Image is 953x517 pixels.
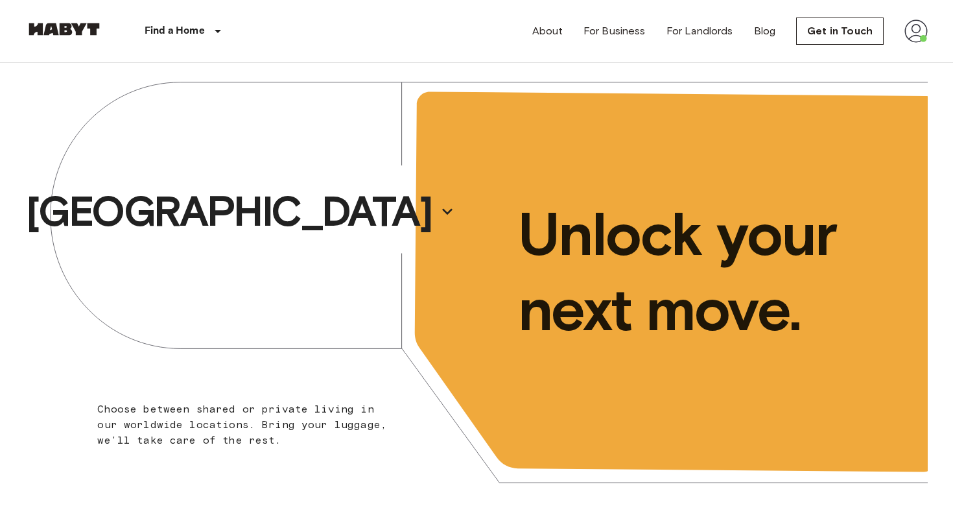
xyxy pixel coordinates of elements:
a: Get in Touch [796,18,884,45]
a: For Business [583,23,646,39]
p: Unlock your next move. [518,197,907,347]
button: [GEOGRAPHIC_DATA] [21,182,460,241]
a: For Landlords [666,23,733,39]
img: avatar [904,19,928,43]
img: Habyt [25,23,103,36]
p: Find a Home [145,23,205,39]
p: [GEOGRAPHIC_DATA] [26,186,432,237]
a: Blog [754,23,776,39]
p: Choose between shared or private living in our worldwide locations. Bring your luggage, we'll tak... [97,402,395,448]
a: About [532,23,563,39]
